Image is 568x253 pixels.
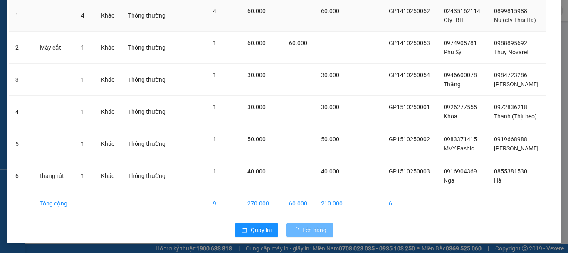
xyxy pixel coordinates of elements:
[247,136,266,143] span: 50.000
[242,227,247,234] span: rollback
[121,128,173,160] td: Thông thường
[321,8,339,14] span: 60.000
[444,136,477,143] span: 0983371415
[81,76,84,83] span: 1
[81,140,84,147] span: 1
[33,192,74,215] td: Tổng cộng
[247,40,266,46] span: 60.000
[17,4,78,15] span: Cargobus MK
[213,8,216,14] span: 4
[94,32,121,64] td: Khác
[293,227,302,233] span: loading
[247,168,266,175] span: 40.000
[213,104,216,110] span: 1
[314,192,350,215] td: 210.000
[389,8,430,14] span: GP1410250052
[444,17,464,23] span: CtyTBH
[9,96,33,128] td: 4
[81,12,84,19] span: 4
[213,168,216,175] span: 1
[94,64,121,96] td: Khác
[11,17,85,24] span: 835 Giải Phóng, Giáp Bát
[33,32,74,64] td: Máy cắt
[444,168,477,175] span: 0916904369
[282,192,314,215] td: 60.000
[321,136,339,143] span: 50.000
[389,136,430,143] span: GP1510250002
[444,40,477,46] span: 0974905781
[444,8,480,14] span: 02435162114
[9,64,33,96] td: 3
[5,42,89,78] strong: PHIẾU GỬI HÀNG: [GEOGRAPHIC_DATA] - [GEOGRAPHIC_DATA]
[247,8,266,14] span: 60.000
[389,72,430,78] span: GP1410250054
[90,59,139,68] span: GP1510250003
[494,81,538,88] span: [PERSON_NAME]
[213,136,216,143] span: 1
[213,72,216,78] span: 1
[494,136,527,143] span: 0919668988
[121,160,173,192] td: Thông thường
[121,32,173,64] td: Thông thường
[213,40,216,46] span: 1
[494,177,501,184] span: Hà
[94,160,121,192] td: Khác
[444,177,454,184] span: Nga
[321,168,339,175] span: 40.000
[494,8,527,14] span: 0899815988
[81,173,84,179] span: 1
[251,225,272,235] span: Quay lại
[389,40,430,46] span: GP1410250053
[81,108,84,115] span: 1
[444,49,462,55] span: Phú Sỹ
[3,42,5,81] img: logo
[494,145,538,152] span: [PERSON_NAME]
[444,104,477,110] span: 0926277555
[9,128,33,160] td: 5
[444,113,457,120] span: Khoa
[94,96,121,128] td: Khác
[494,72,527,78] span: 0984723286
[494,168,527,175] span: 0855381530
[444,72,477,78] span: 0946600078
[7,26,87,40] span: Fanpage: CargobusMK - Hotline/Zalo: 082.3.29.22.29
[494,113,537,120] span: Thanh (Thịt heo)
[94,128,121,160] td: Khác
[33,160,74,192] td: thang rút
[241,192,282,215] td: 270.000
[121,64,173,96] td: Thông thường
[9,32,33,64] td: 2
[247,104,266,110] span: 30.000
[81,44,84,51] span: 1
[494,40,527,46] span: 0988895692
[121,96,173,128] td: Thông thường
[389,104,430,110] span: GP1510250001
[235,223,278,237] button: rollbackQuay lại
[321,104,339,110] span: 30.000
[321,72,339,78] span: 30.000
[494,104,527,110] span: 0972836218
[389,168,430,175] span: GP1510250003
[444,145,474,152] span: MVY Fashio
[494,17,536,23] span: Nụ (cty Thái Hà)
[206,192,241,215] td: 9
[494,49,529,55] span: Thúy Novaref
[286,223,333,237] button: Lên hàng
[9,160,33,192] td: 6
[444,81,461,88] span: Thắng
[247,72,266,78] span: 30.000
[382,192,437,215] td: 6
[302,225,326,235] span: Lên hàng
[289,40,307,46] span: 60.000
